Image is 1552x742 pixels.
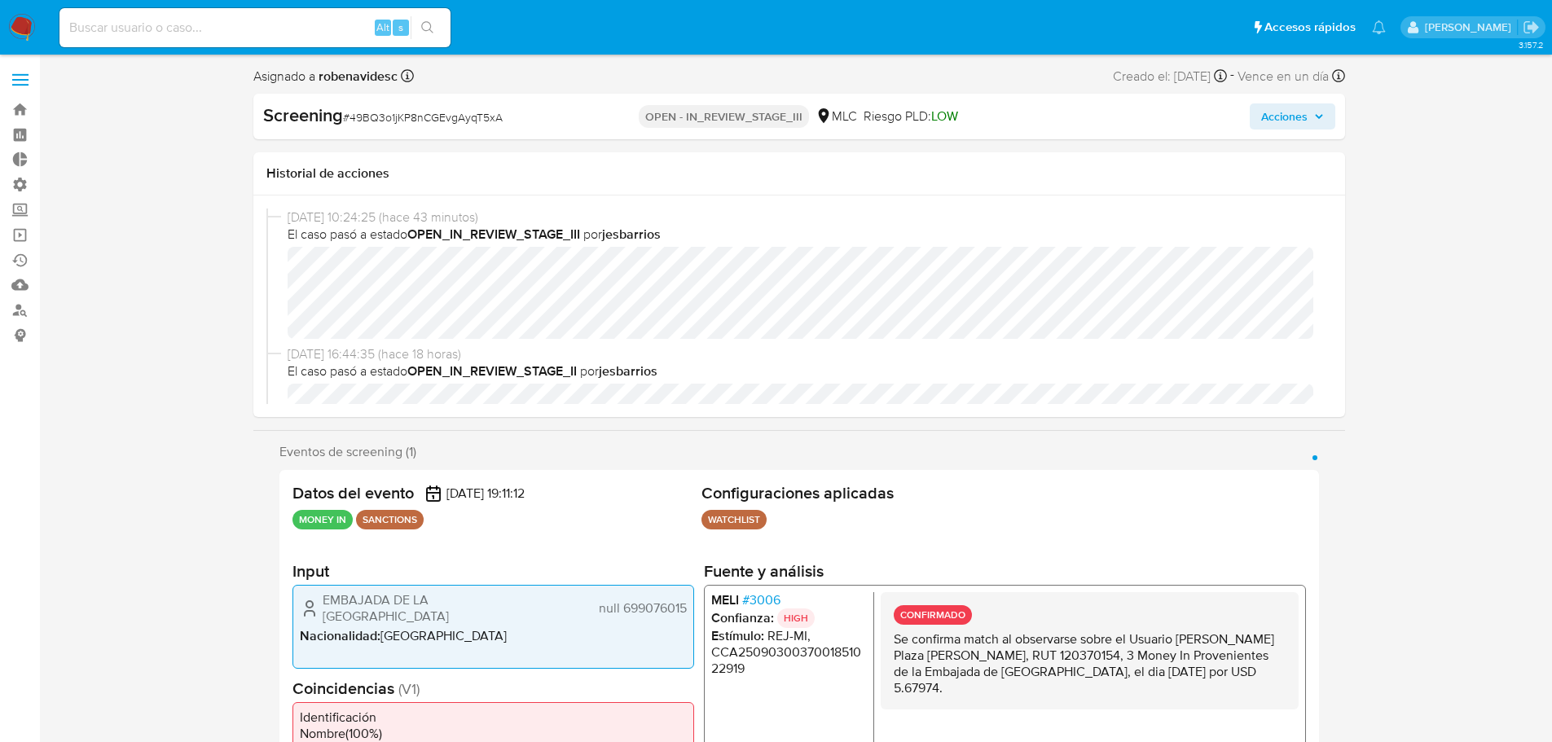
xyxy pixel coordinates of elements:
[1238,68,1329,86] span: Vence en un día
[1523,19,1540,36] a: Salir
[1264,19,1356,36] span: Accesos rápidos
[1230,65,1234,87] span: -
[398,20,403,35] span: s
[288,209,1326,226] span: [DATE] 10:24:25 (hace 43 minutos)
[407,225,580,244] b: OPEN_IN_REVIEW_STAGE_III
[253,68,398,86] span: Asignado a
[288,362,1326,380] span: El caso pasó a estado por
[599,362,657,380] b: jesbarrios
[864,108,958,125] span: Riesgo PLD:
[59,17,451,38] input: Buscar usuario o caso...
[1425,20,1517,35] p: nicolas.tyrkiel@mercadolibre.com
[407,362,577,380] b: OPEN_IN_REVIEW_STAGE_II
[816,108,857,125] div: MLC
[602,225,661,244] b: jesbarrios
[288,226,1326,244] span: El caso pasó a estado por
[1261,103,1308,130] span: Acciones
[376,20,389,35] span: Alt
[411,16,444,39] button: search-icon
[315,67,398,86] b: robenavidesc
[288,345,1326,363] span: [DATE] 16:44:35 (hace 18 horas)
[1372,20,1386,34] a: Notificaciones
[263,102,343,128] b: Screening
[1113,65,1227,87] div: Creado el: [DATE]
[343,109,503,125] span: # 49BQ3o1jKP8nCGEvgAyqT5xA
[639,105,809,128] p: OPEN - IN_REVIEW_STAGE_III
[266,165,1332,182] h1: Historial de acciones
[931,107,958,125] span: LOW
[1250,103,1335,130] button: Acciones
